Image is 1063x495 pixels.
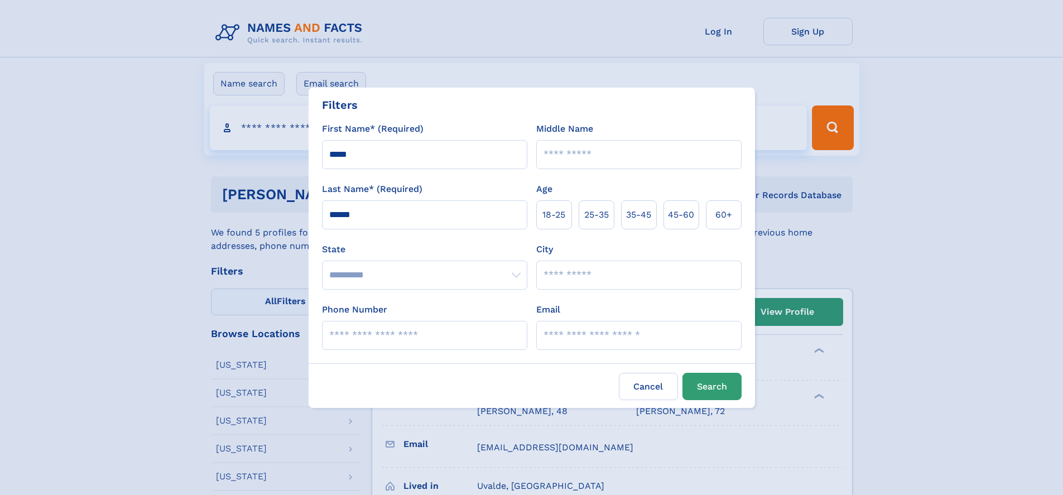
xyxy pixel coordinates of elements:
[322,243,527,256] label: State
[322,303,387,316] label: Phone Number
[715,208,732,222] span: 60+
[322,182,422,196] label: Last Name* (Required)
[542,208,565,222] span: 18‑25
[536,243,553,256] label: City
[322,97,358,113] div: Filters
[536,122,593,136] label: Middle Name
[322,122,424,136] label: First Name* (Required)
[584,208,609,222] span: 25‑35
[668,208,694,222] span: 45‑60
[626,208,651,222] span: 35‑45
[619,373,678,400] label: Cancel
[682,373,742,400] button: Search
[536,182,552,196] label: Age
[536,303,560,316] label: Email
